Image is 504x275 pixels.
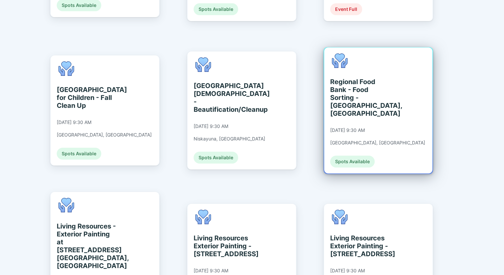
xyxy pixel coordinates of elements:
[330,78,391,117] div: Regional Food Bank - Food Sorting - [GEOGRAPHIC_DATA], [GEOGRAPHIC_DATA]
[330,127,365,133] div: [DATE] 9:30 AM
[194,234,254,258] div: Living Resources Exterior Painting - [STREET_ADDRESS]
[194,268,228,274] div: [DATE] 9:30 AM
[330,234,391,258] div: Living Resources Exterior Painting - [STREET_ADDRESS]
[330,156,375,168] div: Spots Available
[194,82,254,113] div: [GEOGRAPHIC_DATA][DEMOGRAPHIC_DATA] - Beautification/Cleanup
[330,140,425,146] div: [GEOGRAPHIC_DATA], [GEOGRAPHIC_DATA]
[57,132,152,138] div: [GEOGRAPHIC_DATA], [GEOGRAPHIC_DATA]
[194,3,238,15] div: Spots Available
[57,119,91,125] div: [DATE] 9:30 AM
[194,152,238,164] div: Spots Available
[330,3,362,15] div: Event Full
[330,268,365,274] div: [DATE] 9:30 AM
[57,148,101,160] div: Spots Available
[194,136,265,142] div: Niskayuna, [GEOGRAPHIC_DATA]
[194,123,228,129] div: [DATE] 9:30 AM
[57,222,117,270] div: Living Resources - Exterior Painting at [STREET_ADDRESS] [GEOGRAPHIC_DATA], [GEOGRAPHIC_DATA]
[57,86,117,109] div: [GEOGRAPHIC_DATA] for Children - Fall Clean Up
